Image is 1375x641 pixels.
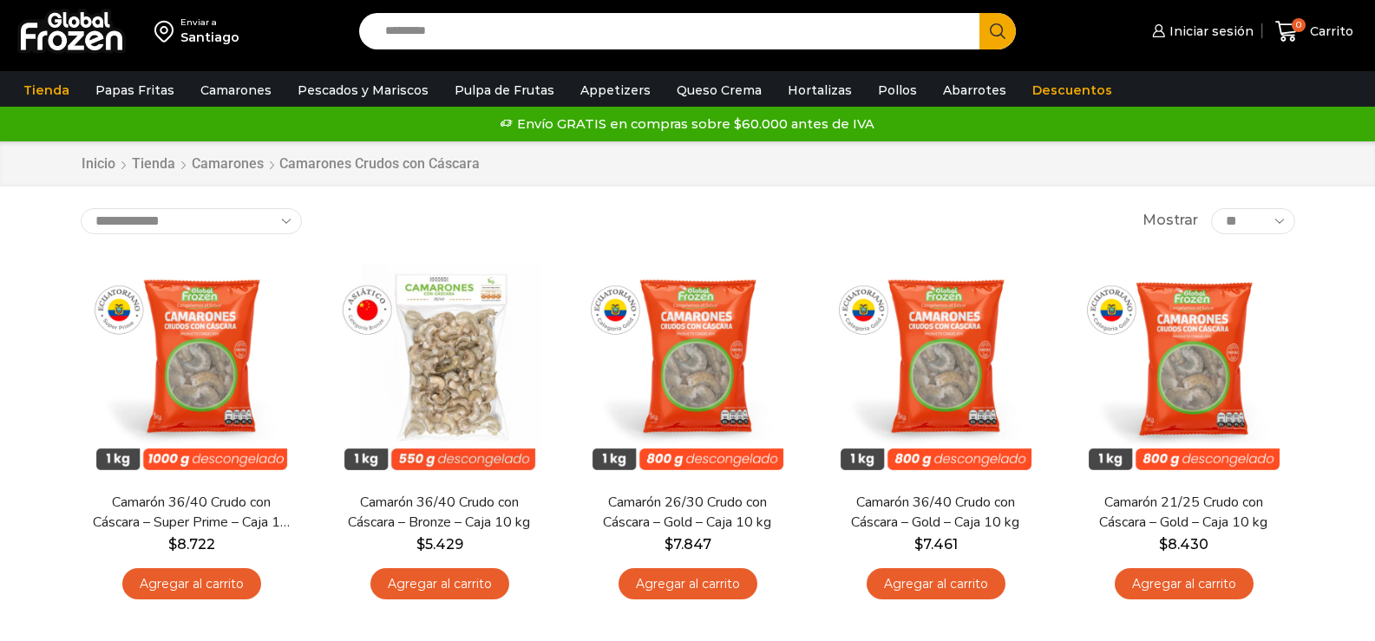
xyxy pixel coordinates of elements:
[87,74,183,107] a: Papas Fritas
[869,74,926,107] a: Pollos
[1148,14,1254,49] a: Iniciar sesión
[416,536,425,553] span: $
[279,155,480,172] h1: Camarones Crudos con Cáscara
[1292,18,1306,32] span: 0
[1115,568,1254,600] a: Agregar al carrito: “Camarón 21/25 Crudo con Cáscara - Gold - Caja 10 kg”
[665,536,673,553] span: $
[180,16,239,29] div: Enviar a
[192,74,280,107] a: Camarones
[1143,211,1198,231] span: Mostrar
[339,493,539,533] a: Camarón 36/40 Crudo con Cáscara – Bronze – Caja 10 kg
[1159,536,1168,553] span: $
[665,536,711,553] bdi: 7.847
[191,154,265,174] a: Camarones
[370,568,509,600] a: Agregar al carrito: “Camarón 36/40 Crudo con Cáscara - Bronze - Caja 10 kg”
[1084,493,1283,533] a: Camarón 21/25 Crudo con Cáscara – Gold – Caja 10 kg
[867,568,1005,600] a: Agregar al carrito: “Camarón 36/40 Crudo con Cáscara - Gold - Caja 10 kg”
[1271,11,1358,52] a: 0 Carrito
[1024,74,1121,107] a: Descuentos
[168,536,215,553] bdi: 8.722
[81,208,302,234] select: Pedido de la tienda
[122,568,261,600] a: Agregar al carrito: “Camarón 36/40 Crudo con Cáscara - Super Prime - Caja 10 kg”
[15,74,78,107] a: Tienda
[446,74,563,107] a: Pulpa de Frutas
[779,74,861,107] a: Hortalizas
[1306,23,1353,40] span: Carrito
[668,74,770,107] a: Queso Crema
[934,74,1015,107] a: Abarrotes
[81,154,116,174] a: Inicio
[180,29,239,46] div: Santiago
[416,536,463,553] bdi: 5.429
[131,154,176,174] a: Tienda
[619,568,757,600] a: Agregar al carrito: “Camarón 26/30 Crudo con Cáscara - Gold - Caja 10 kg”
[91,493,291,533] a: Camarón 36/40 Crudo con Cáscara – Super Prime – Caja 10 kg
[168,536,177,553] span: $
[1165,23,1254,40] span: Iniciar sesión
[1159,536,1208,553] bdi: 8.430
[81,154,480,174] nav: Breadcrumb
[572,74,659,107] a: Appetizers
[914,536,923,553] span: $
[587,493,787,533] a: Camarón 26/30 Crudo con Cáscara – Gold – Caja 10 kg
[835,493,1035,533] a: Camarón 36/40 Crudo con Cáscara – Gold – Caja 10 kg
[914,536,958,553] bdi: 7.461
[979,13,1016,49] button: Search button
[154,16,180,46] img: address-field-icon.svg
[289,74,437,107] a: Pescados y Mariscos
